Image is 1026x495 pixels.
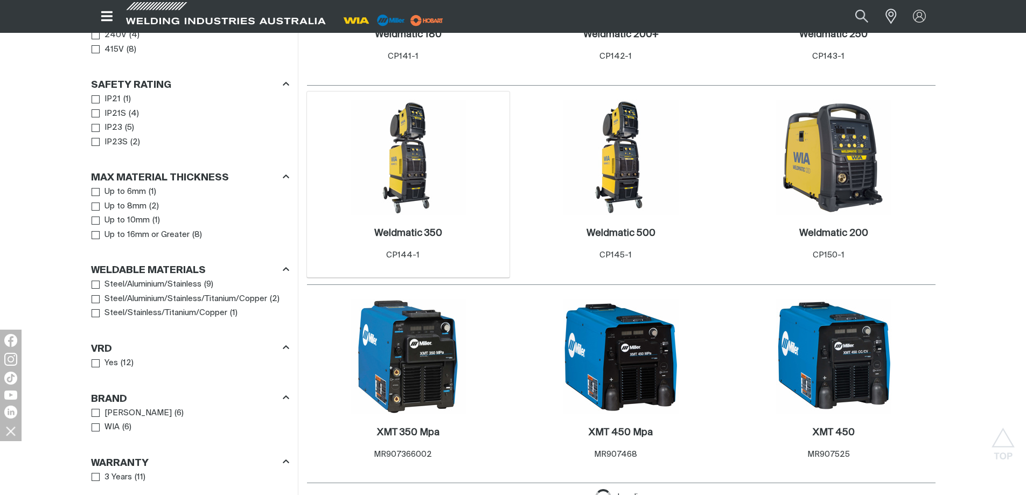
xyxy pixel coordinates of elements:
span: ( 1 ) [152,214,160,227]
span: Up to 8mm [104,200,146,213]
span: Steel/Stainless/Titanium/Copper [104,307,227,319]
span: CP143-1 [812,52,844,60]
span: ( 9 ) [204,278,213,291]
div: Warranty [91,455,289,470]
a: Steel/Stainless/Titanium/Copper [92,306,228,320]
span: IP23S [104,136,128,149]
h3: Safety Rating [91,79,171,92]
a: Up to 16mm or Greater [92,228,190,242]
h2: XMT 450 [813,428,855,437]
a: Yes [92,356,118,371]
span: IP21S [104,108,126,120]
span: ( 5 ) [125,122,134,134]
span: ( 12 ) [121,357,134,369]
a: IP21S [92,107,127,121]
a: Weldmatic 200 [799,227,868,240]
span: 240V [104,29,127,41]
img: LinkedIn [4,406,17,419]
a: XMT 350 Mpa [377,427,439,439]
a: Steel/Aluminium/Stainless [92,277,202,292]
span: Yes [104,357,118,369]
span: [PERSON_NAME] [104,407,172,420]
img: Facebook [4,334,17,347]
a: IP21 [92,92,121,107]
span: CP150-1 [813,251,844,259]
span: ( 4 ) [129,108,139,120]
ul: Warranty [92,470,289,485]
ul: Weldable Materials [92,277,289,320]
h2: Weldmatic 350 [374,228,442,238]
span: 415V [104,44,124,56]
a: Weldmatic 350 [374,227,442,240]
img: Weldmatic 200 [776,100,891,215]
span: MR907525 [807,450,850,458]
a: Weldmatic 180 [375,29,442,41]
a: Up to 6mm [92,185,146,199]
a: WIA [92,420,120,435]
div: Weldable Materials [91,263,289,277]
a: Weldmatic 200+ [583,29,659,41]
h2: Weldmatic 180 [375,30,442,39]
a: 240V [92,28,127,43]
span: IP23 [104,122,122,134]
a: Weldmatic 500 [587,227,655,240]
span: ( 11 ) [135,471,145,484]
span: ( 1 ) [149,186,156,198]
img: YouTube [4,391,17,400]
ul: Brand [92,406,289,435]
img: Weldmatic 350 [351,100,466,215]
a: 3 Years [92,470,132,485]
img: XMT 450 [776,299,891,414]
a: Steel/Aluminium/Stainless/Titanium/Copper [92,292,268,306]
span: ( 2 ) [270,293,280,305]
span: ( 2 ) [130,136,140,149]
h3: Brand [91,393,127,406]
a: 415V [92,43,124,57]
span: ( 4 ) [129,29,139,41]
a: Weldmatic 250 [799,29,868,41]
span: ( 6 ) [122,421,131,434]
span: ( 1 ) [123,93,131,106]
a: miller [407,16,446,24]
div: Brand [91,391,289,406]
img: Weldmatic 500 [563,100,679,215]
a: XMT 450 Mpa [589,427,653,439]
span: WIA [104,421,120,434]
h2: Weldmatic 200+ [583,30,659,39]
button: Search products [843,4,880,29]
span: Up to 16mm or Greater [104,229,190,241]
span: ( 8 ) [192,229,202,241]
span: ( 2 ) [149,200,159,213]
h2: XMT 350 Mpa [377,428,439,437]
a: [PERSON_NAME] [92,406,172,421]
img: XMT 450 Mpa [563,299,679,414]
h2: Weldmatic 250 [799,30,868,39]
div: Max Material Thickness [91,170,289,185]
h3: Max Material Thickness [91,172,229,184]
img: TikTok [4,372,17,385]
img: miller [407,12,446,29]
span: CP144-1 [386,251,420,259]
img: hide socials [2,422,20,440]
span: CP145-1 [599,251,632,259]
input: Product name or item number... [829,4,880,29]
span: ( 6 ) [175,407,184,420]
a: Up to 10mm [92,213,150,228]
div: Safety Rating [91,78,289,92]
ul: Max Material Thickness [92,185,289,242]
span: 3 Years [104,471,132,484]
a: IP23S [92,135,128,150]
img: Instagram [4,353,17,366]
a: Up to 8mm [92,199,147,214]
span: Up to 10mm [104,214,150,227]
span: MR907468 [594,450,637,458]
h3: Weldable Materials [91,264,206,277]
h2: Weldmatic 500 [587,228,655,238]
ul: Safety Rating [92,92,289,149]
span: MR907366002 [374,450,432,458]
a: XMT 450 [813,427,855,439]
span: Up to 6mm [104,186,146,198]
h3: Warranty [91,457,149,470]
h2: XMT 450 Mpa [589,428,653,437]
span: ( 8 ) [127,44,136,56]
